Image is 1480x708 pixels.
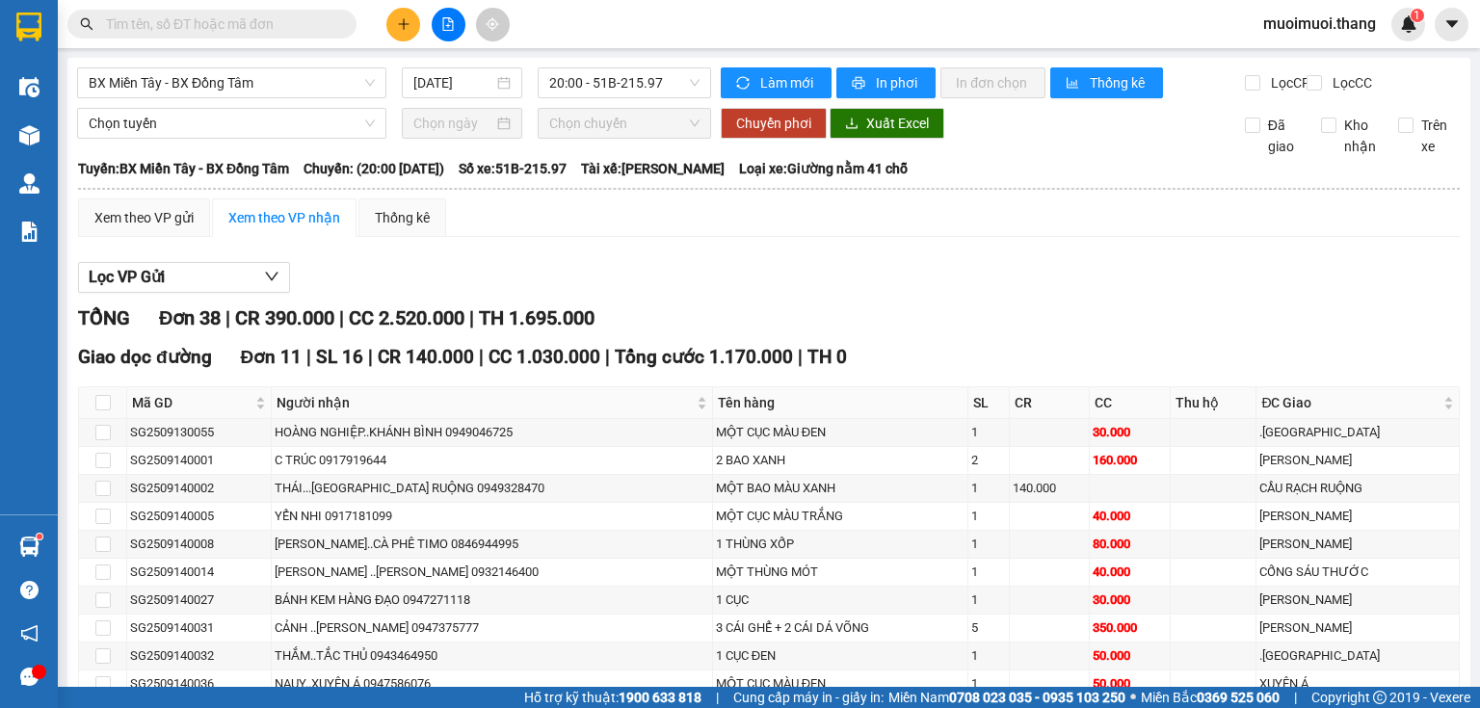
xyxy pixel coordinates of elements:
span: Chọn tuyến [89,109,375,138]
td: SG2509140005 [127,503,272,531]
div: [PERSON_NAME]..CÀ PHÊ TIMO 0846944995 [275,535,709,554]
div: 1 THÙNG XỐP [716,535,965,554]
div: 2 BAO XANH [716,451,965,470]
div: SG2509140031 [130,618,268,638]
span: Làm mới [760,72,816,93]
td: SG2509140027 [127,587,272,615]
img: warehouse-icon [19,173,40,194]
span: Cung cấp máy in - giấy in: [733,687,884,708]
input: 14/09/2025 [413,72,492,93]
span: Kho nhận [1336,115,1384,157]
span: plus [397,17,410,31]
div: 1 [971,479,1006,498]
div: SG2509140001 [130,451,268,470]
div: 2 [971,451,1006,470]
div: 350.000 [1093,618,1168,638]
th: CR [1010,387,1090,419]
div: SG2509140027 [130,590,268,610]
div: SG2509140032 [130,646,268,666]
div: [PERSON_NAME] ..[PERSON_NAME] 0932146400 [275,563,709,582]
span: | [798,346,803,368]
img: solution-icon [19,222,40,242]
div: HOÀNG NGHIỆP..KHÁNH BÌNH 0949046725 [275,423,709,442]
img: icon-new-feature [1400,15,1417,33]
button: syncLàm mới [721,67,832,98]
span: printer [852,76,868,92]
button: Lọc VP Gửi [78,262,290,293]
span: CR 140.000 [378,346,474,368]
div: .[GEOGRAPHIC_DATA] [1259,423,1456,442]
div: [PERSON_NAME] [1259,507,1456,526]
div: 160.000 [1093,451,1168,470]
img: warehouse-icon [19,537,40,557]
div: MỘT CỤC MÀU ĐEN [716,423,965,442]
div: SG2509140014 [130,563,268,582]
div: 40.000 [1093,507,1168,526]
button: bar-chartThống kê [1050,67,1163,98]
div: 1 [971,563,1006,582]
span: Chọn chuyến [549,109,700,138]
div: Thống kê [375,207,430,228]
span: CC 1.030.000 [489,346,600,368]
span: download [845,117,859,132]
span: BX Miền Tây - BX Đồng Tâm [89,68,375,97]
div: C TRÚC 0917919644 [275,451,709,470]
div: XUYÊN Á [1259,674,1456,694]
span: Số xe: 51B-215.97 [459,158,567,179]
span: caret-down [1443,15,1461,33]
th: Tên hàng [713,387,968,419]
div: THÁI...[GEOGRAPHIC_DATA] RUỘNG 0949328470 [275,479,709,498]
div: 50.000 [1093,646,1168,666]
th: Thu hộ [1171,387,1256,419]
span: Đơn 38 [159,306,221,329]
td: SG2509140002 [127,475,272,503]
strong: 0369 525 060 [1197,690,1280,705]
button: downloadXuất Excel [830,108,944,139]
div: SG2509140008 [130,535,268,554]
span: Mã GD [132,392,251,413]
div: 1 [971,590,1006,610]
span: Hỗ trợ kỹ thuật: [524,687,701,708]
strong: 0708 023 035 - 0935 103 250 [949,690,1125,705]
span: message [20,668,39,686]
div: SG2509140005 [130,507,268,526]
div: 140.000 [1013,479,1086,498]
span: | [368,346,373,368]
div: CẢNH ..[PERSON_NAME] 0947375777 [275,618,709,638]
div: 1 [971,535,1006,554]
span: CR 390.000 [235,306,334,329]
div: [PERSON_NAME] [1259,451,1456,470]
span: | [716,687,719,708]
div: 1 [971,507,1006,526]
div: 3 CÁI GHẾ + 2 CÁI DÁ VÕNG [716,618,965,638]
div: BÁNH KEM HÀNG ĐẠO 0947271118 [275,590,709,610]
span: | [469,306,474,329]
div: Xem theo VP nhận [228,207,340,228]
img: logo-vxr [16,13,41,41]
td: SG2509140032 [127,642,272,670]
strong: 1900 633 818 [619,690,701,705]
div: 1 CỤC [716,590,965,610]
span: Lọc CR [1263,72,1313,93]
img: warehouse-icon [19,77,40,97]
span: ĐC Giao [1261,392,1440,413]
div: 1 [971,646,1006,666]
div: SG2509140036 [130,674,268,694]
button: aim [476,8,510,41]
span: Giao dọc đường [78,346,212,368]
div: .[GEOGRAPHIC_DATA] [1259,646,1456,666]
th: SL [968,387,1010,419]
span: | [225,306,230,329]
span: Trên xe [1414,115,1461,157]
div: SG2509130055 [130,423,268,442]
div: THẮM..TẮC THỦ 0943464950 [275,646,709,666]
div: CỐNG SÁU THƯỚC [1259,563,1456,582]
div: MỘT CỤC MÀU ĐEN [716,674,965,694]
span: | [605,346,610,368]
button: printerIn phơi [836,67,936,98]
span: SL 16 [316,346,363,368]
div: SG2509140002 [130,479,268,498]
span: In phơi [876,72,920,93]
span: file-add [441,17,455,31]
span: Tổng cước 1.170.000 [615,346,793,368]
